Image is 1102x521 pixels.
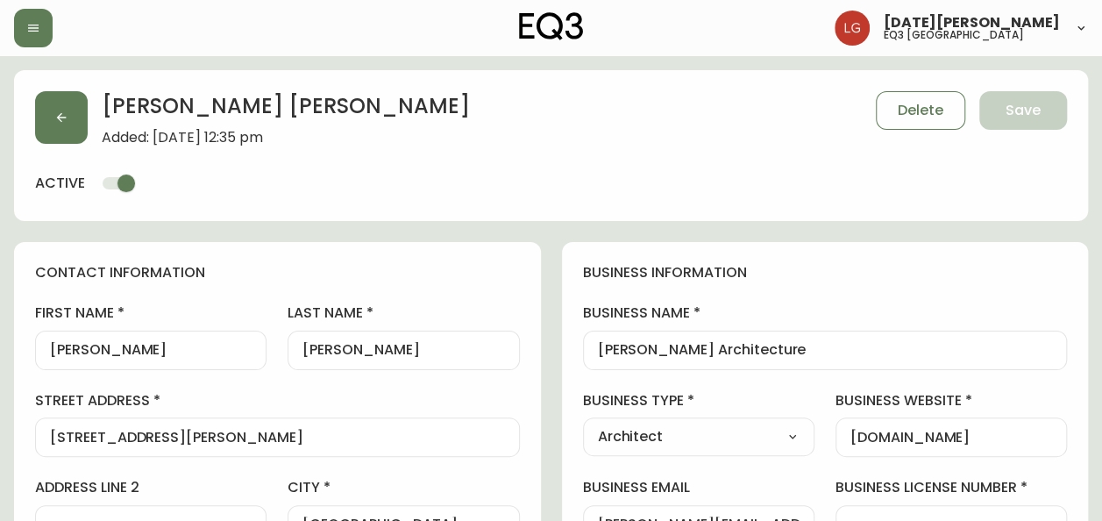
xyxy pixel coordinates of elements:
span: Delete [898,101,943,120]
label: street address [35,391,520,410]
label: address line 2 [35,478,267,497]
h4: active [35,174,85,193]
img: logo [519,12,584,40]
label: business email [583,478,814,497]
label: first name [35,303,267,323]
h2: [PERSON_NAME] [PERSON_NAME] [102,91,470,130]
span: [DATE][PERSON_NAME] [884,16,1060,30]
label: business website [835,391,1067,410]
label: last name [288,303,519,323]
label: business type [583,391,814,410]
img: 2638f148bab13be18035375ceda1d187 [835,11,870,46]
span: Added: [DATE] 12:35 pm [102,130,470,146]
h4: business information [583,263,1068,282]
label: city [288,478,519,497]
h4: contact information [35,263,520,282]
h5: eq3 [GEOGRAPHIC_DATA] [884,30,1024,40]
label: business license number [835,478,1067,497]
label: business name [583,303,1068,323]
button: Delete [876,91,965,130]
input: https://www.designshop.com [850,429,1052,446]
